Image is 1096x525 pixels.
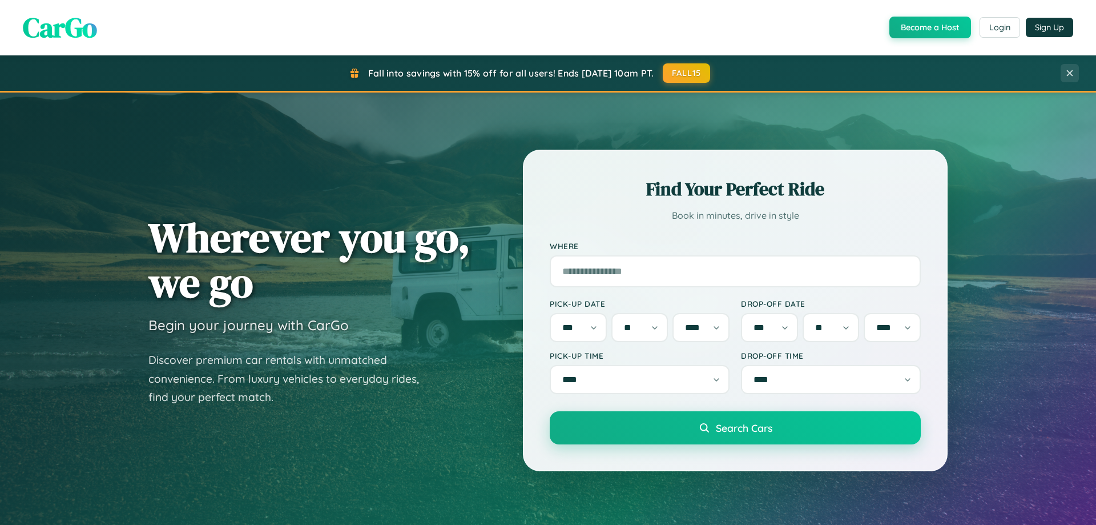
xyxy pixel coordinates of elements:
span: CarGo [23,9,97,46]
p: Discover premium car rentals with unmatched convenience. From luxury vehicles to everyday rides, ... [148,351,434,407]
label: Where [550,241,921,251]
label: Pick-up Time [550,351,730,360]
button: Sign Up [1026,18,1073,37]
span: Search Cars [716,422,772,434]
h3: Begin your journey with CarGo [148,316,349,334]
p: Book in minutes, drive in style [550,207,921,224]
label: Pick-up Date [550,299,730,308]
label: Drop-off Time [741,351,921,360]
h2: Find Your Perfect Ride [550,177,921,202]
span: Fall into savings with 15% off for all users! Ends [DATE] 10am PT. [368,67,654,79]
label: Drop-off Date [741,299,921,308]
button: Become a Host [889,17,971,38]
h1: Wherever you go, we go [148,215,470,305]
button: Login [980,17,1020,38]
button: Search Cars [550,411,921,444]
button: FALL15 [663,63,711,83]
